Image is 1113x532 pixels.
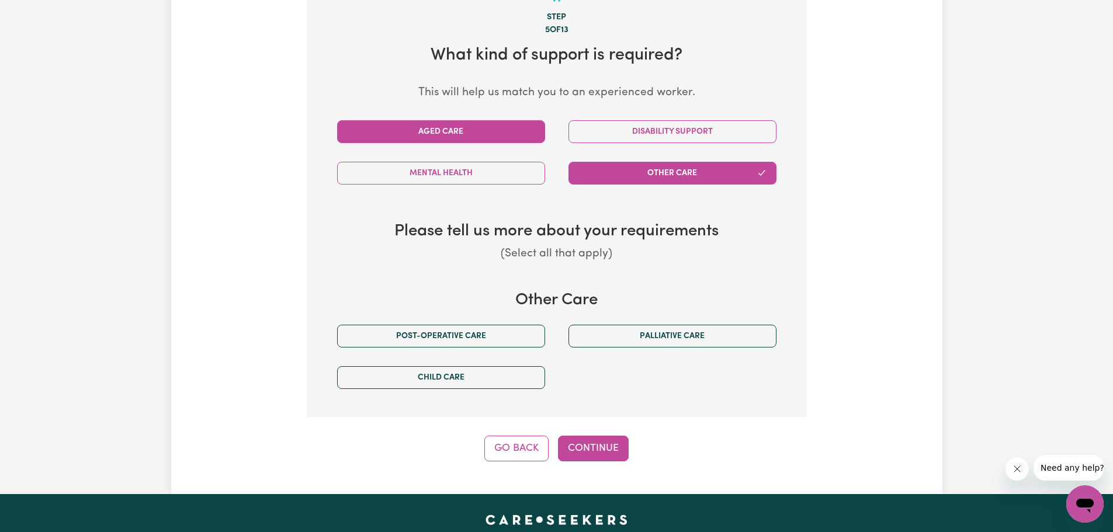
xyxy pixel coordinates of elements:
[325,246,788,263] p: (Select all that apply)
[484,436,549,461] button: Go Back
[486,515,627,524] a: Careseekers home page
[325,291,788,311] h3: Other Care
[337,120,545,143] button: Aged Care
[7,8,71,18] span: Need any help?
[325,222,788,242] h3: Please tell us more about your requirements
[325,46,788,66] h2: What kind of support is required?
[325,24,788,37] div: 5 of 13
[558,436,629,461] button: Continue
[337,162,545,185] button: Mental Health
[325,11,788,24] div: Step
[337,325,545,347] button: Post-operative care
[1066,485,1104,523] iframe: Button to launch messaging window
[568,325,776,347] button: Palliative care
[568,120,776,143] button: Disability Support
[1005,457,1029,481] iframe: Close message
[337,366,545,389] button: Child care
[1034,455,1104,481] iframe: Message from company
[568,162,776,185] button: Other Care
[325,85,788,102] p: This will help us match you to an experienced worker.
